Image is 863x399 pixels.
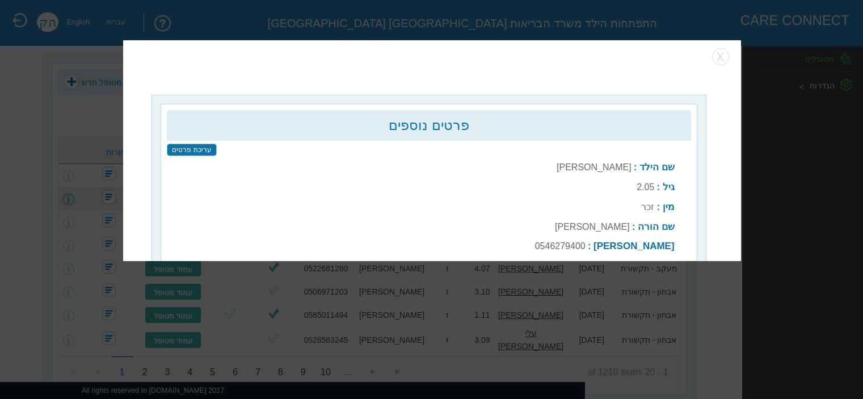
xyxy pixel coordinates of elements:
b: : [657,182,660,192]
label: 0546279400 [535,241,586,251]
b: : [588,241,591,251]
b: מייל ההורה [628,261,675,271]
label: [PERSON_NAME] [555,222,630,232]
label: 2.05 [637,182,654,192]
b: מין [662,201,674,212]
h2: פרטים נוספים [172,117,685,133]
b: שם הילד [639,162,675,173]
label: זכר [641,202,654,212]
b: : [657,202,660,212]
b: [PERSON_NAME] [593,241,675,251]
label: [PERSON_NAME] [557,162,632,172]
b: : [632,222,635,232]
b: גיל [662,182,674,192]
b: : [634,162,637,172]
input: עריכת פרטים [167,144,216,156]
b: שם הורה [638,221,675,232]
